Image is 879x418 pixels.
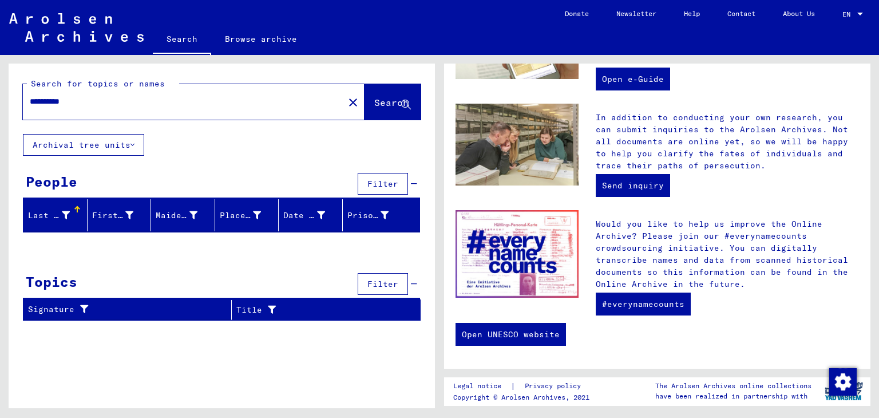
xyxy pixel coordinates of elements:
[343,199,420,231] mat-header-cell: Prisoner #
[347,206,406,224] div: Prisoner #
[23,199,88,231] mat-header-cell: Last Name
[28,301,231,319] div: Signature
[596,112,859,172] p: In addition to conducting your own research, you can submit inquiries to the Arolsen Archives. No...
[453,380,595,392] div: |
[655,381,811,391] p: The Arolsen Archives online collections
[596,174,670,197] a: Send inquiry
[347,210,389,222] div: Prisoner #
[215,199,279,231] mat-header-cell: Place of Birth
[456,210,579,298] img: enc.jpg
[31,78,165,89] mat-label: Search for topics or names
[28,210,70,222] div: Last Name
[342,90,365,113] button: Clear
[655,391,811,401] p: have been realized in partnership with
[220,210,262,222] div: Place of Birth
[236,301,406,319] div: Title
[92,210,134,222] div: First Name
[346,96,360,109] mat-icon: close
[220,206,279,224] div: Place of Birth
[596,68,670,90] a: Open e-Guide
[9,13,144,42] img: Arolsen_neg.svg
[26,171,77,192] div: People
[28,303,217,316] div: Signature
[842,10,850,18] mat-select-trigger: EN
[358,273,408,295] button: Filter
[236,304,392,316] div: Title
[156,206,215,224] div: Maiden Name
[88,199,152,231] mat-header-cell: First Name
[367,279,398,289] span: Filter
[456,104,579,186] img: inquiries.jpg
[822,377,865,405] img: yv_logo.png
[516,380,595,392] a: Privacy policy
[453,380,510,392] a: Legal notice
[596,218,859,290] p: Would you like to help us improve the Online Archive? Please join our #everynamecounts crowdsourc...
[153,25,211,55] a: Search
[456,323,566,346] a: Open UNESCO website
[367,179,398,189] span: Filter
[279,199,343,231] mat-header-cell: Date of Birth
[26,271,77,292] div: Topics
[453,392,595,403] p: Copyright © Arolsen Archives, 2021
[23,134,144,156] button: Archival tree units
[211,25,311,53] a: Browse archive
[28,206,87,224] div: Last Name
[358,173,408,195] button: Filter
[283,210,325,222] div: Date of Birth
[156,210,197,222] div: Maiden Name
[92,206,151,224] div: First Name
[374,97,409,108] span: Search
[151,199,215,231] mat-header-cell: Maiden Name
[283,206,342,224] div: Date of Birth
[596,293,691,316] a: #everynamecounts
[365,84,421,120] button: Search
[829,368,857,396] img: Внести поправки в соглашение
